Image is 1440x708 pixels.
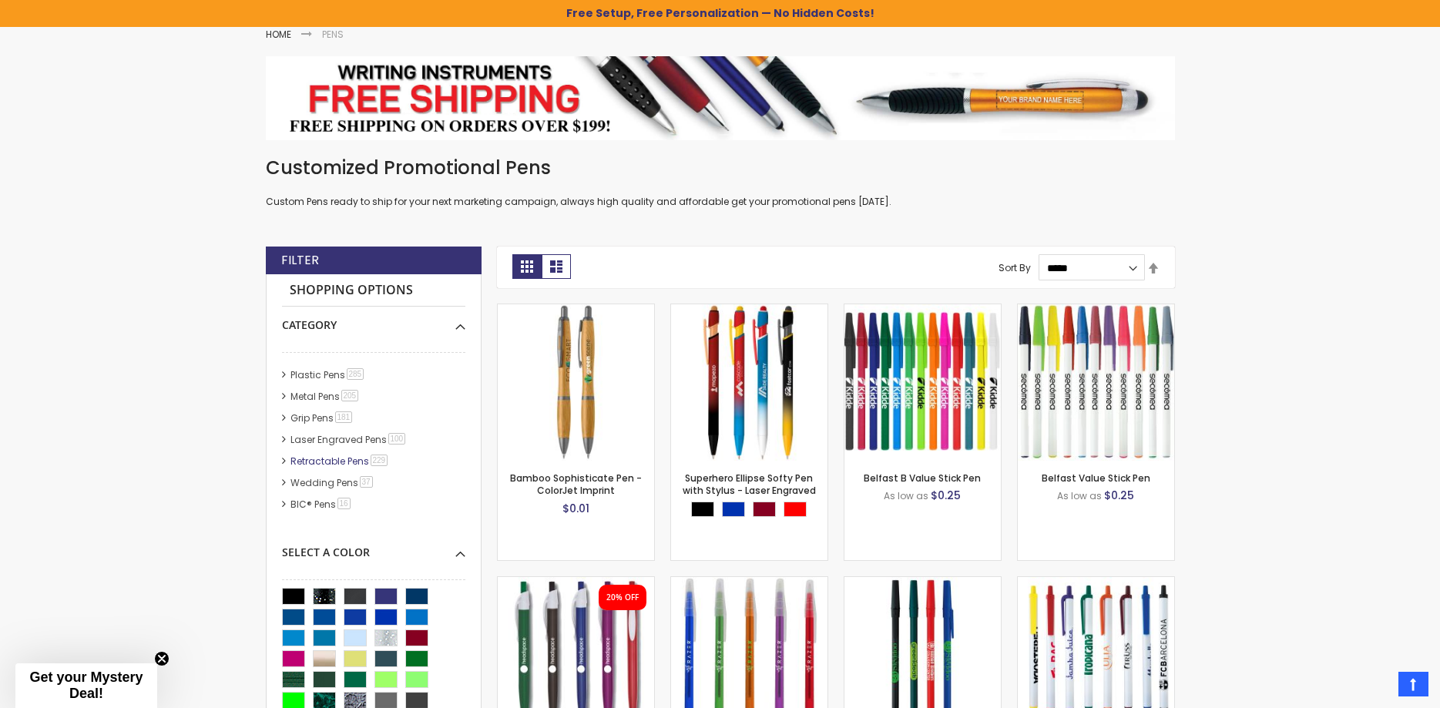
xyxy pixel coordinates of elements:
h1: Customized Promotional Pens [266,156,1175,180]
a: Bamboo Sophisticate Pen - ColorJet Imprint [498,304,654,317]
a: Plastic Pens285 [287,368,370,381]
a: Top [1398,672,1428,696]
span: 229 [371,455,388,466]
span: 100 [388,433,406,445]
span: $0.25 [931,488,961,503]
div: Category [282,307,465,333]
img: Belfast Value Stick Pen [1018,304,1174,461]
div: Burgundy [753,502,776,517]
a: Metal Pens205 [287,390,364,403]
strong: Pens [322,28,344,41]
a: Belfast Value Stick Pen [1018,304,1174,317]
div: Custom Pens ready to ship for your next marketing campaign, always high quality and affordable ge... [266,156,1175,209]
a: Belfast B Value Stick Pen [864,471,981,485]
div: Get your Mystery Deal!Close teaser [15,663,157,708]
span: 205 [341,390,359,401]
a: Belfast Value Stick Pen [1042,471,1150,485]
strong: Filter [281,252,319,269]
div: Blue [722,502,745,517]
div: Black [691,502,714,517]
label: Sort By [999,261,1031,274]
img: Superhero Ellipse Softy Pen with Stylus - Laser Engraved [671,304,827,461]
span: $0.25 [1104,488,1134,503]
span: As low as [1057,489,1102,502]
a: Oak Pen Solid [498,576,654,589]
img: Belfast B Value Stick Pen [844,304,1001,461]
span: As low as [884,489,928,502]
a: Grip Pens181 [287,411,358,424]
strong: Shopping Options [282,274,465,307]
div: Red [784,502,807,517]
div: Select A Color [282,534,465,560]
div: 20% OFF [606,592,639,603]
strong: Grid [512,254,542,279]
img: Bamboo Sophisticate Pen - ColorJet Imprint [498,304,654,461]
a: Corporate Promo Stick Pen [844,576,1001,589]
a: Wedding Pens37 [287,476,378,489]
button: Close teaser [154,651,170,666]
span: 181 [335,411,353,423]
a: Belfast Translucent Value Stick Pen [671,576,827,589]
span: 16 [337,498,351,509]
span: 285 [347,368,364,380]
a: Home [266,28,291,41]
a: BIC® Pens16 [287,498,356,511]
a: Superhero Ellipse Softy Pen with Stylus - Laser Engraved [671,304,827,317]
span: 37 [360,476,373,488]
a: Superhero Ellipse Softy Pen with Stylus - Laser Engraved [683,471,816,497]
img: Pens [266,56,1175,139]
a: Bamboo Sophisticate Pen - ColorJet Imprint [510,471,642,497]
span: Get your Mystery Deal! [29,669,143,701]
a: Contender Pen [1018,576,1174,589]
span: $0.01 [562,501,589,516]
a: Retractable Pens229 [287,455,394,468]
a: Laser Engraved Pens100 [287,433,411,446]
a: Belfast B Value Stick Pen [844,304,1001,317]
